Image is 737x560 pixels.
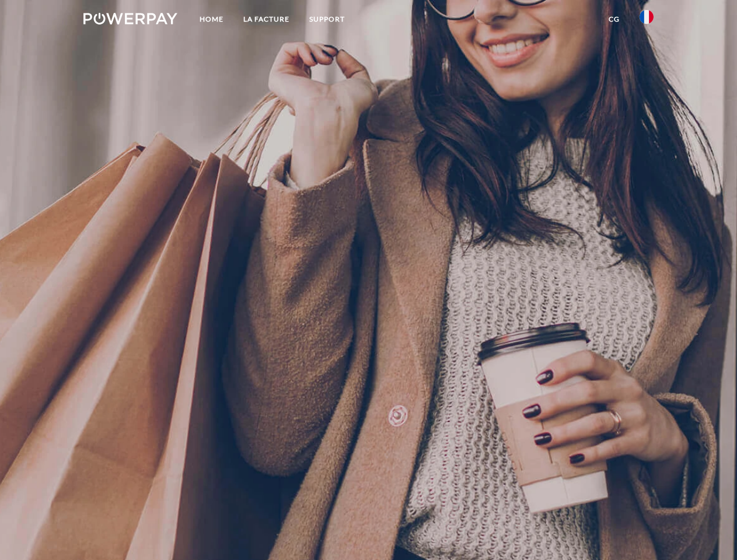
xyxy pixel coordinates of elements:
[233,9,299,30] a: LA FACTURE
[599,9,630,30] a: CG
[640,10,654,24] img: fr
[83,13,177,24] img: logo-powerpay-white.svg
[190,9,233,30] a: Home
[299,9,355,30] a: Support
